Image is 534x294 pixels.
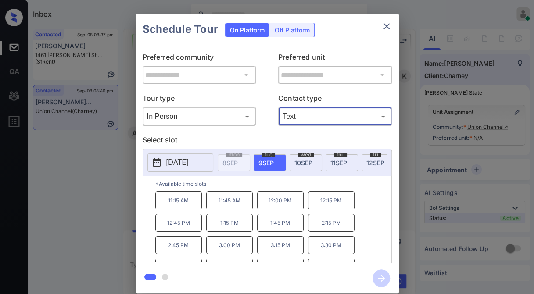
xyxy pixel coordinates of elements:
[206,214,253,232] p: 1:15 PM
[257,214,304,232] p: 1:45 PM
[308,214,355,232] p: 2:15 PM
[294,159,312,166] span: 10 SEP
[330,159,347,166] span: 11 SEP
[257,236,304,254] p: 3:15 PM
[155,214,202,232] p: 12:45 PM
[254,154,286,171] div: date-select
[278,52,392,66] p: Preferred unit
[334,152,347,157] span: thu
[257,259,304,276] p: 4:15 PM
[270,23,314,37] div: Off Platform
[155,259,202,276] p: 3:45 PM
[206,236,253,254] p: 3:00 PM
[258,159,274,166] span: 9 SEP
[155,191,202,209] p: 11:15 AM
[298,152,314,157] span: wed
[366,159,384,166] span: 12 SEP
[378,18,395,35] button: close
[257,191,304,209] p: 12:00 PM
[143,135,392,149] p: Select slot
[226,23,269,37] div: On Platform
[145,109,254,124] div: In Person
[370,152,381,157] span: fri
[326,154,358,171] div: date-select
[155,236,202,254] p: 2:45 PM
[278,93,392,107] p: Contact type
[308,191,355,209] p: 12:15 PM
[280,109,390,124] div: Text
[290,154,322,171] div: date-select
[147,153,213,172] button: [DATE]
[143,52,256,66] p: Preferred community
[308,259,355,276] p: 4:30 PM
[308,236,355,254] p: 3:30 PM
[206,259,253,276] p: 4:00 PM
[143,93,256,107] p: Tour type
[262,152,275,157] span: tue
[362,154,394,171] div: date-select
[155,176,391,191] p: *Available time slots
[136,14,225,45] h2: Schedule Tour
[166,157,189,168] p: [DATE]
[206,191,253,209] p: 11:45 AM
